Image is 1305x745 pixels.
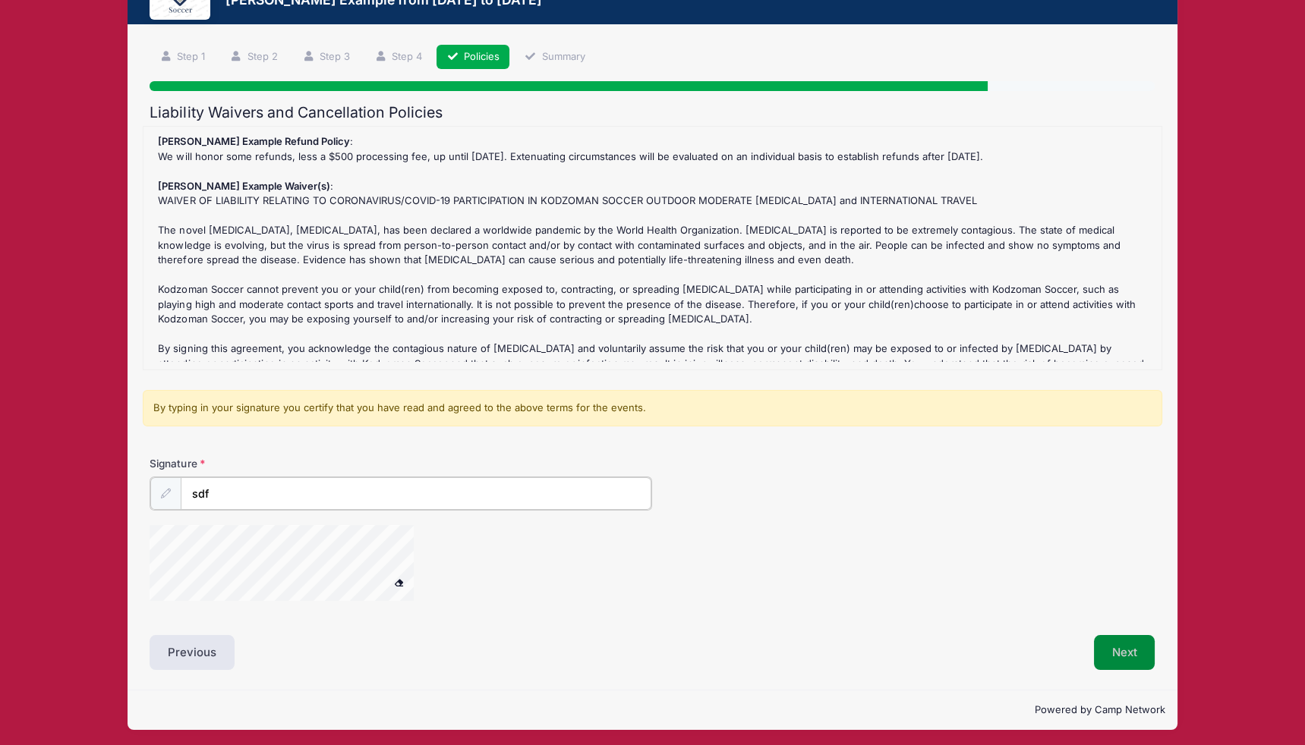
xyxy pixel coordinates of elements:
[150,45,215,70] a: Step 1
[150,635,235,670] button: Previous
[292,45,360,70] a: Step 3
[181,477,651,510] input: Enter first and last name
[437,45,509,70] a: Policies
[1094,635,1155,670] button: Next
[220,45,288,70] a: Step 2
[158,135,349,147] strong: [PERSON_NAME] Example Refund Policy
[140,703,1165,718] p: Powered by Camp Network
[143,390,1163,426] div: By typing in your signature you certify that you have read and agreed to the above terms for the ...
[515,45,595,70] a: Summary
[150,104,1155,121] h2: Liability Waivers and Cancellation Policies
[151,134,1155,362] div: : We will honor some refunds, less a $500 processing fee, up until [DATE]. Extenuating circumstan...
[158,180,329,192] strong: [PERSON_NAME] Example Waiver(s)
[364,45,432,70] a: Step 4
[150,456,401,471] label: Signature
